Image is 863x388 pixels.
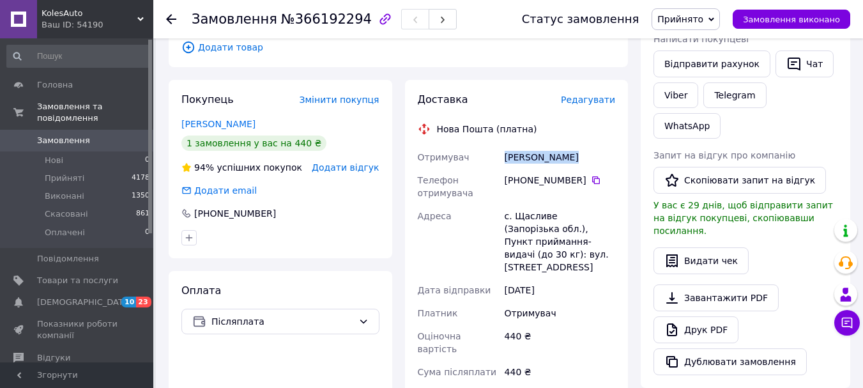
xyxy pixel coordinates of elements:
[418,93,468,105] span: Доставка
[653,284,779,311] a: Завантажити PDF
[145,155,149,166] span: 0
[181,161,302,174] div: успішних покупок
[281,12,372,27] span: №366192294
[181,136,326,151] div: 1 замовлення у вас на 440 ₴
[653,150,795,160] span: Запит на відгук про компанію
[37,101,153,124] span: Замовлення та повідомлення
[37,275,118,286] span: Товари та послуги
[132,173,149,184] span: 4178
[502,361,618,384] div: 440 ₴
[502,146,618,169] div: [PERSON_NAME]
[194,162,214,173] span: 94%
[418,331,461,354] span: Оціночна вартість
[653,316,738,343] a: Друк PDF
[45,173,84,184] span: Прийняті
[653,50,770,77] button: Відправити рахунок
[834,310,860,336] button: Чат з покупцем
[312,162,379,173] span: Додати відгук
[136,297,151,307] span: 23
[166,13,176,26] div: Повернутися назад
[561,95,615,105] span: Редагувати
[45,227,85,238] span: Оплачені
[37,318,118,341] span: Показники роботи компанії
[145,227,149,238] span: 0
[45,208,88,220] span: Скасовані
[653,34,749,44] span: Написати покупцеві
[180,184,258,197] div: Додати email
[418,175,473,198] span: Телефон отримувача
[418,367,497,377] span: Сума післяплати
[418,308,458,318] span: Платник
[418,152,470,162] span: Отримувач
[502,302,618,325] div: Отримувач
[193,207,277,220] div: [PHONE_NUMBER]
[37,297,132,308] span: [DEMOGRAPHIC_DATA]
[37,352,70,364] span: Відгуки
[653,113,721,139] a: WhatsApp
[418,211,452,221] span: Адреса
[192,12,277,27] span: Замовлення
[121,297,136,307] span: 10
[653,82,698,108] a: Viber
[733,10,850,29] button: Замовлення виконано
[300,95,379,105] span: Змінити покупця
[45,155,63,166] span: Нові
[775,50,834,77] button: Чат
[181,119,256,129] a: [PERSON_NAME]
[502,205,618,279] div: с. Щасливе (Запорізька обл.), Пункт приймання-видачі (до 30 кг): вул. [STREET_ADDRESS]
[181,284,221,297] span: Оплата
[37,135,90,146] span: Замовлення
[193,184,258,197] div: Додати email
[522,13,639,26] div: Статус замовлення
[136,208,149,220] span: 861
[181,40,615,54] span: Додати товар
[434,123,540,136] div: Нова Пошта (платна)
[418,285,491,295] span: Дата відправки
[6,45,151,68] input: Пошук
[42,19,153,31] div: Ваш ID: 54190
[45,190,84,202] span: Виконані
[211,314,353,329] span: Післяплата
[743,15,840,24] span: Замовлення виконано
[653,167,826,194] button: Скопіювати запит на відгук
[653,247,749,274] button: Видати чек
[657,14,703,24] span: Прийнято
[653,348,807,375] button: Дублювати замовлення
[505,174,615,187] div: [PHONE_NUMBER]
[181,93,234,105] span: Покупець
[42,8,137,19] span: KolesAuto
[502,279,618,302] div: [DATE]
[37,253,99,265] span: Повідомлення
[37,79,73,91] span: Головна
[502,325,618,361] div: 440 ₴
[703,82,766,108] a: Telegram
[653,200,833,236] span: У вас є 29 днів, щоб відправити запит на відгук покупцеві, скопіювавши посилання.
[132,190,149,202] span: 1350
